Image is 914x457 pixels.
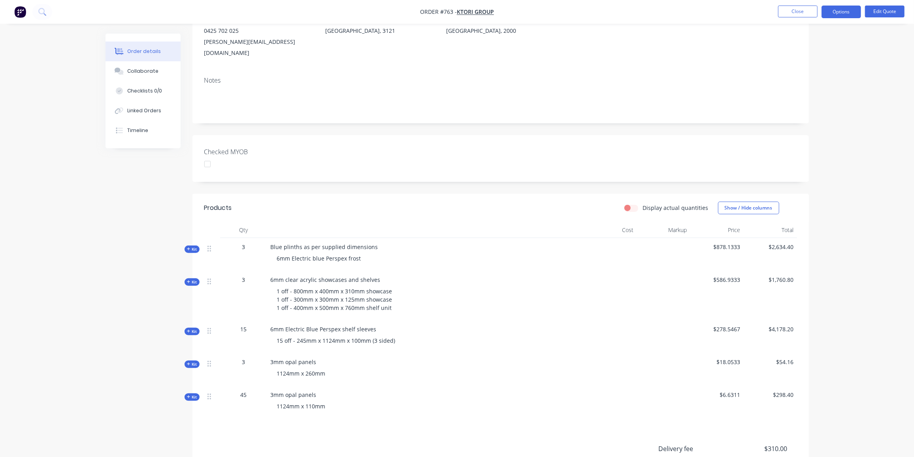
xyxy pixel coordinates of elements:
span: 3 [242,358,245,366]
button: Timeline [106,121,181,140]
div: Cost [584,222,637,238]
span: 1 off - 800mm x 400mm x 310mm showcase 1 off - 300mm x 300mm x 125mm showcase 1 off - 400mm x 500... [277,287,392,312]
span: $4,178.20 [747,325,794,333]
div: Linked Orders [127,107,161,114]
span: Delivery fee [659,444,729,453]
div: Qty [220,222,268,238]
button: Options [822,6,861,18]
div: Order details [127,48,161,55]
span: $6.6311 [694,391,741,399]
span: $18.0533 [694,358,741,366]
div: Price [690,222,744,238]
span: 6mm Electric Blue Perspex shelf sleeves [271,325,377,333]
span: Blue plinths as per supplied dimensions [271,243,378,251]
span: Order #763 - [420,8,457,16]
div: [PERSON_NAME][EMAIL_ADDRESS][DOMAIN_NAME] [204,36,313,59]
div: Markup [637,222,690,238]
span: $1,760.80 [747,276,794,284]
span: Kit [187,329,197,334]
div: Checklists 0/0 [127,87,162,94]
button: Show / Hide columns [718,202,779,214]
button: Close [778,6,818,17]
span: $878.1333 [694,243,741,251]
div: Notes [204,77,797,84]
div: Products [204,203,232,213]
span: $586.9333 [694,276,741,284]
div: Cremorne, [GEOGRAPHIC_DATA], [GEOGRAPHIC_DATA], 3121 [325,14,433,36]
button: Order details [106,42,181,61]
span: Kit [187,246,197,252]
span: $298.40 [747,391,794,399]
div: Kit [185,361,200,368]
button: Collaborate [106,61,181,81]
span: 3 [242,243,245,251]
span: 6mm Electric blue Perspex frost [277,255,361,262]
span: 3mm opal panels [271,358,317,366]
span: 15 off - 245mm x 1124mm x 100mm (3 sided) [277,337,396,344]
span: 6mm clear acrylic showcases and shelves [271,276,381,283]
img: Factory [14,6,26,18]
span: $278.5467 [694,325,741,333]
span: $310.00 [729,444,787,453]
span: 15 [241,325,247,333]
a: Ktori Group [457,8,494,16]
span: 1124mm x 260mm [277,370,326,377]
span: Kit [187,279,197,285]
button: Edit Quote [865,6,905,17]
span: 1124mm x 110mm [277,402,326,410]
div: Kit [185,393,200,401]
button: Checklists 0/0 [106,81,181,101]
div: [PERSON_NAME]1300 052 6350425 702 025[PERSON_NAME][EMAIL_ADDRESS][DOMAIN_NAME] [204,3,313,59]
button: Linked Orders [106,101,181,121]
span: 3mm opal panels [271,391,317,398]
span: $54.16 [747,358,794,366]
div: Collaborate [127,68,158,75]
span: 45 [241,391,247,399]
div: Kit [185,245,200,253]
label: Display actual quantities [643,204,709,212]
div: Kit [185,278,200,286]
span: 3 [242,276,245,284]
span: Kit [187,361,197,367]
div: 0425 702 025 [204,25,313,36]
label: Checked MYOB [204,147,303,157]
div: Kit [185,328,200,335]
span: $2,634.40 [747,243,794,251]
div: Timeline [127,127,148,134]
div: Total [744,222,797,238]
span: Kit [187,394,197,400]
